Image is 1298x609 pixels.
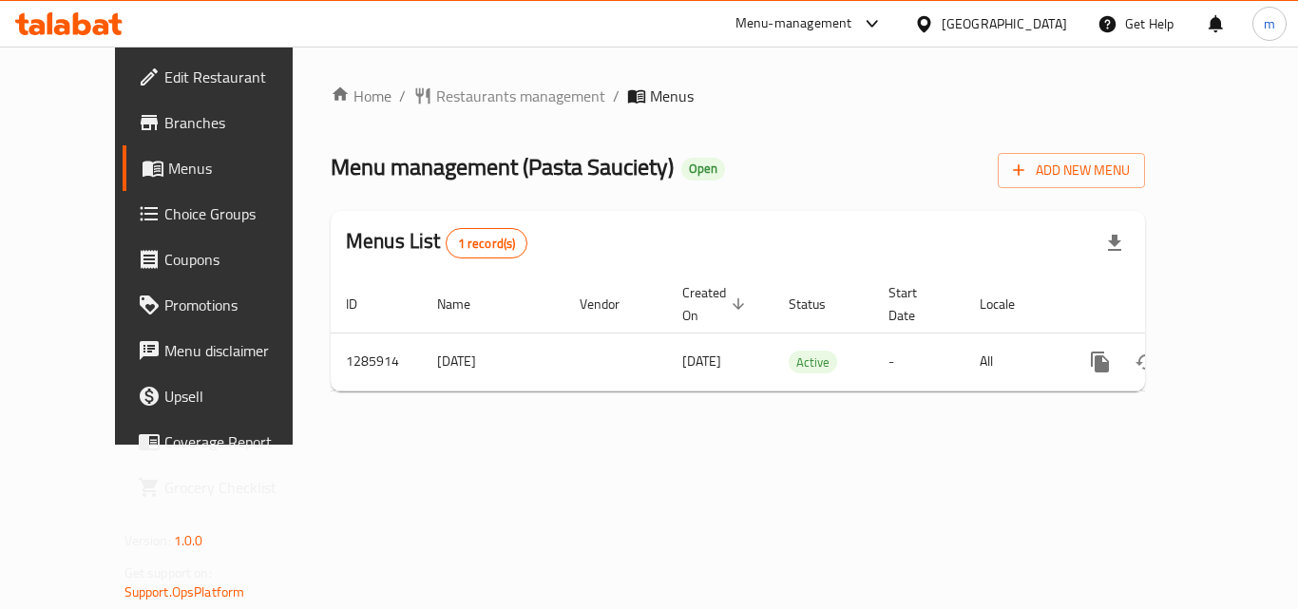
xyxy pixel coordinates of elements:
span: Menus [650,85,694,107]
th: Actions [1062,276,1275,333]
a: Choice Groups [123,191,332,237]
a: Support.OpsPlatform [124,580,245,604]
span: Vendor [580,293,644,315]
td: All [964,333,1062,390]
a: Promotions [123,282,332,328]
div: Total records count [446,228,528,258]
a: Restaurants management [413,85,605,107]
a: Menus [123,145,332,191]
span: Open [681,161,725,177]
a: Home [331,85,391,107]
span: Start Date [888,281,942,327]
table: enhanced table [331,276,1275,391]
div: Menu-management [735,12,852,35]
span: Branches [164,111,316,134]
button: Change Status [1123,339,1169,385]
td: 1285914 [331,333,422,390]
span: Created On [682,281,751,327]
a: Edit Restaurant [123,54,332,100]
span: Coupons [164,248,316,271]
span: 1.0.0 [174,528,203,553]
li: / [613,85,620,107]
span: Get support on: [124,561,212,585]
a: Coverage Report [123,419,332,465]
td: [DATE] [422,333,564,390]
span: Add New Menu [1013,159,1130,182]
span: Active [789,352,837,373]
span: Choice Groups [164,202,316,225]
span: Locale [980,293,1040,315]
span: ID [346,293,382,315]
span: Status [789,293,850,315]
span: m [1264,13,1275,34]
span: Grocery Checklist [164,476,316,499]
a: Upsell [123,373,332,419]
a: Menu disclaimer [123,328,332,373]
span: [DATE] [682,349,721,373]
div: Open [681,158,725,181]
span: Edit Restaurant [164,66,316,88]
span: Restaurants management [436,85,605,107]
a: Branches [123,100,332,145]
div: [GEOGRAPHIC_DATA] [942,13,1067,34]
span: Menu disclaimer [164,339,316,362]
span: Upsell [164,385,316,408]
span: Name [437,293,495,315]
a: Grocery Checklist [123,465,332,510]
a: Coupons [123,237,332,282]
span: Version: [124,528,171,553]
span: Menu management ( Pasta Sauciety ) [331,145,674,188]
span: 1 record(s) [447,235,527,253]
h2: Menus List [346,227,527,258]
div: Export file [1092,220,1137,266]
td: - [873,333,964,390]
button: more [1078,339,1123,385]
span: Menus [168,157,316,180]
li: / [399,85,406,107]
nav: breadcrumb [331,85,1145,107]
div: Active [789,351,837,373]
span: Coverage Report [164,430,316,453]
button: Add New Menu [998,153,1145,188]
span: Promotions [164,294,316,316]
